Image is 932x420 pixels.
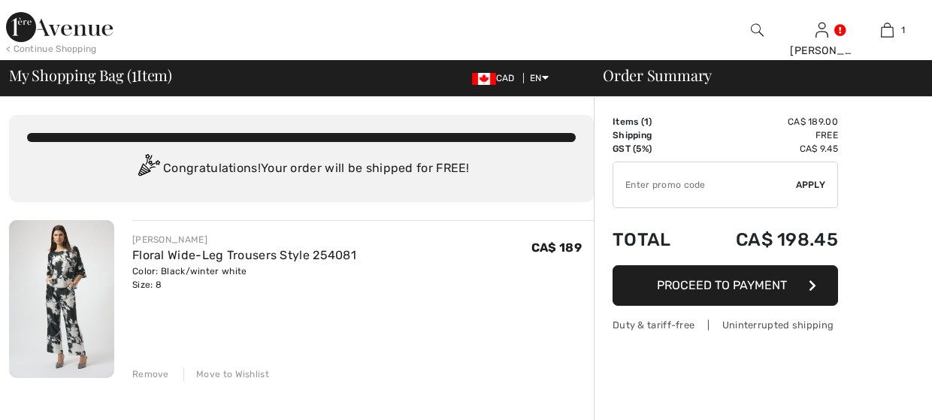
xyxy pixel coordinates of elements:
[132,233,356,246] div: [PERSON_NAME]
[27,154,576,184] div: Congratulations! Your order will be shipped for FREE!
[531,240,582,255] span: CA$ 189
[6,42,97,56] div: < Continue Shopping
[815,21,828,39] img: My Info
[694,128,838,142] td: Free
[530,73,549,83] span: EN
[751,21,764,39] img: search the website
[790,43,854,59] div: [PERSON_NAME]
[815,23,828,37] a: Sign In
[613,115,694,128] td: Items ( )
[694,142,838,156] td: CA$ 9.45
[6,12,113,42] img: 1ère Avenue
[133,154,163,184] img: Congratulation2.svg
[183,367,269,381] div: Move to Wishlist
[132,248,356,262] a: Floral Wide-Leg Trousers Style 254081
[613,128,694,142] td: Shipping
[855,21,919,39] a: 1
[796,178,826,192] span: Apply
[9,220,114,378] img: Floral Wide-Leg Trousers Style 254081
[613,318,838,332] div: Duty & tariff-free | Uninterrupted shipping
[613,142,694,156] td: GST (5%)
[613,214,694,265] td: Total
[132,264,356,292] div: Color: Black/winter white Size: 8
[585,68,923,83] div: Order Summary
[9,68,172,83] span: My Shopping Bag ( Item)
[694,214,838,265] td: CA$ 198.45
[613,162,796,207] input: Promo code
[657,278,787,292] span: Proceed to Payment
[132,64,137,83] span: 1
[472,73,496,85] img: Canadian Dollar
[644,116,649,127] span: 1
[613,265,838,306] button: Proceed to Payment
[881,21,894,39] img: My Bag
[901,23,905,37] span: 1
[694,115,838,128] td: CA$ 189.00
[472,73,521,83] span: CAD
[132,367,169,381] div: Remove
